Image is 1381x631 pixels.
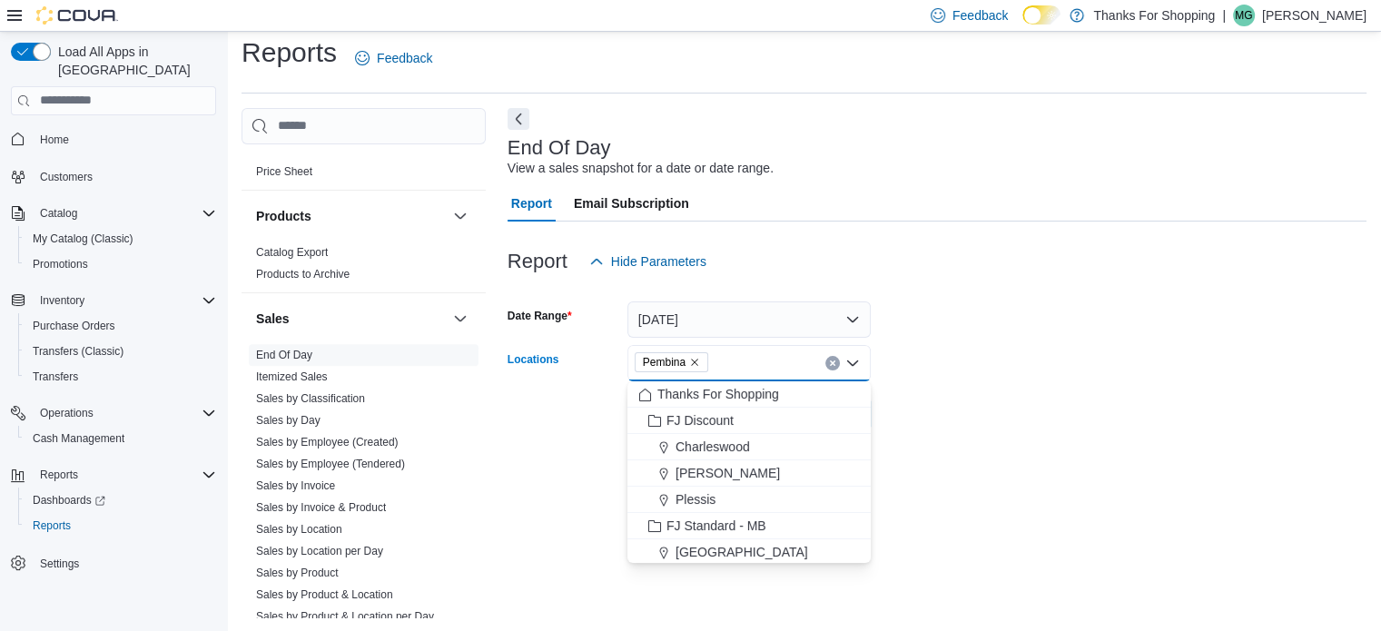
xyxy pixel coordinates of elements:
[508,251,567,272] h3: Report
[4,462,223,488] button: Reports
[33,464,216,486] span: Reports
[657,385,779,403] span: Thanks For Shopping
[825,356,840,370] button: Clear input
[33,319,115,333] span: Purchase Orders
[627,408,871,434] button: FJ Discount
[33,464,85,486] button: Reports
[256,370,328,383] a: Itemized Sales
[508,159,774,178] div: View a sales snapshot for a date or date range.
[40,206,77,221] span: Catalog
[25,315,123,337] a: Purchase Orders
[36,6,118,25] img: Cova
[4,549,223,576] button: Settings
[18,226,223,251] button: My Catalog (Classic)
[676,438,750,456] span: Charleswood
[611,252,706,271] span: Hide Parameters
[18,251,223,277] button: Promotions
[508,108,529,130] button: Next
[25,228,141,250] a: My Catalog (Classic)
[18,488,223,513] a: Dashboards
[33,402,101,424] button: Operations
[643,353,686,371] span: Pembina
[449,308,471,330] button: Sales
[18,339,223,364] button: Transfers (Classic)
[40,406,94,420] span: Operations
[18,364,223,389] button: Transfers
[1262,5,1366,26] p: [PERSON_NAME]
[40,133,69,147] span: Home
[33,431,124,446] span: Cash Management
[256,566,339,580] span: Sales by Product
[25,253,216,275] span: Promotions
[256,165,312,178] a: Price Sheet
[25,515,78,537] a: Reports
[25,428,132,449] a: Cash Management
[40,468,78,482] span: Reports
[256,246,328,259] a: Catalog Export
[33,493,105,508] span: Dashboards
[11,119,216,624] nav: Complex example
[1233,5,1255,26] div: Mac Gillis
[4,126,223,153] button: Home
[256,413,321,428] span: Sales by Day
[25,489,113,511] a: Dashboards
[18,313,223,339] button: Purchase Orders
[666,517,766,535] span: FJ Standard - MB
[25,340,216,362] span: Transfers (Classic)
[256,522,342,537] span: Sales by Location
[33,129,76,151] a: Home
[676,543,808,561] span: [GEOGRAPHIC_DATA]
[256,392,365,405] a: Sales by Classification
[40,170,93,184] span: Customers
[256,610,434,623] a: Sales by Product & Location per Day
[25,253,95,275] a: Promotions
[40,293,84,308] span: Inventory
[33,370,78,384] span: Transfers
[33,290,216,311] span: Inventory
[627,301,871,338] button: [DATE]
[666,411,734,429] span: FJ Discount
[952,6,1008,25] span: Feedback
[25,366,85,388] a: Transfers
[18,513,223,538] button: Reports
[4,400,223,426] button: Operations
[256,164,312,179] span: Price Sheet
[33,553,86,575] a: Settings
[25,515,216,537] span: Reports
[508,309,572,323] label: Date Range
[33,128,216,151] span: Home
[256,457,405,471] span: Sales by Employee (Tendered)
[33,166,100,188] a: Customers
[256,207,446,225] button: Products
[256,268,350,281] a: Products to Archive
[627,460,871,487] button: [PERSON_NAME]
[33,202,216,224] span: Catalog
[33,290,92,311] button: Inventory
[25,428,216,449] span: Cash Management
[33,344,123,359] span: Transfers (Classic)
[4,288,223,313] button: Inventory
[33,518,71,533] span: Reports
[582,243,714,280] button: Hide Parameters
[256,478,335,493] span: Sales by Invoice
[256,544,383,558] span: Sales by Location per Day
[845,356,860,370] button: Close list of options
[33,402,216,424] span: Operations
[689,357,700,368] button: Remove Pembina from selection in this group
[33,202,84,224] button: Catalog
[242,35,337,71] h1: Reports
[18,426,223,451] button: Cash Management
[33,165,216,188] span: Customers
[377,49,432,67] span: Feedback
[511,185,552,222] span: Report
[256,458,405,470] a: Sales by Employee (Tendered)
[242,242,486,292] div: Products
[256,370,328,384] span: Itemized Sales
[449,124,471,146] button: Pricing
[1093,5,1215,26] p: Thanks For Shopping
[256,349,312,361] a: End Of Day
[256,310,290,328] h3: Sales
[627,434,871,460] button: Charleswood
[256,500,386,515] span: Sales by Invoice & Product
[256,523,342,536] a: Sales by Location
